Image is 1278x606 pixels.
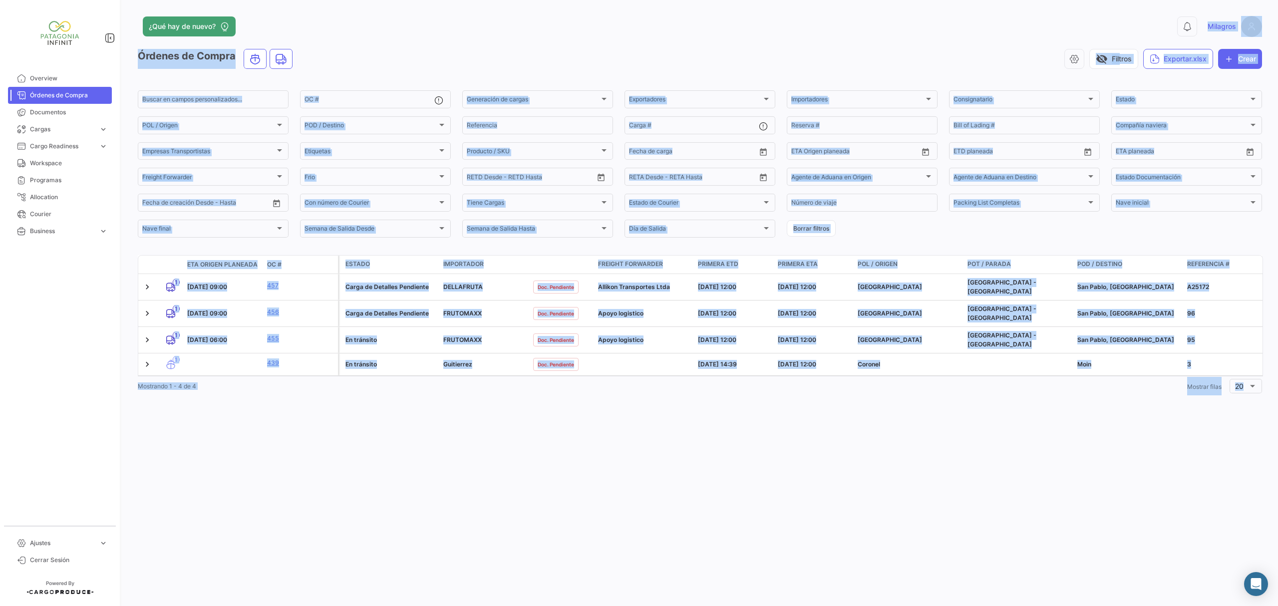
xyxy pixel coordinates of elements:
div: Coronel [858,360,959,369]
span: Cargas [30,125,95,134]
input: Desde [791,149,809,156]
a: Programas [8,172,112,189]
datatable-header-cell: Importador [439,256,529,274]
datatable-header-cell: Freight Forwarder [594,256,694,274]
span: Referencia # [1187,260,1230,269]
span: Estado [1116,97,1249,104]
div: Abrir Intercom Messenger [1244,572,1268,596]
span: Estado de Courier [629,201,762,208]
datatable-header-cell: POD / Destino [1073,256,1183,274]
span: Agente de Aduana en Destino [954,175,1086,182]
span: [DATE] 12:00 [778,283,816,291]
span: expand_more [99,125,108,134]
span: Producto / SKU [467,149,600,156]
datatable-header-cell: POL / Origen [854,256,963,274]
span: 1 [173,279,180,286]
button: ¿Qué hay de nuevo? [143,16,236,36]
span: Business [30,227,95,236]
span: ¿Qué hay de nuevo? [149,21,216,31]
span: Nave inicial [1116,201,1249,208]
button: Open calendar [756,144,771,159]
img: placeholder-user.png [1241,16,1262,37]
span: Doc. Pendiente [538,309,574,317]
datatable-header-cell: ETA Origen planeada [183,256,263,273]
a: 455 [267,334,334,343]
span: 96 [1187,309,1195,317]
span: Workspace [30,159,108,168]
div: [GEOGRAPHIC_DATA] - [GEOGRAPHIC_DATA] [967,331,1069,349]
span: Mostrando 1 - 4 de 4 [138,382,196,390]
span: Tiene Cargas [467,201,600,208]
span: Exportadores [629,97,762,104]
a: Courier [8,206,112,223]
span: Compañía naviera [1116,123,1249,130]
span: Mostrar filas [1187,383,1222,390]
span: Doc. Pendiente [538,360,574,368]
span: FRUTOMAXX [443,309,482,317]
span: Estado [345,260,370,269]
button: Open calendar [1080,144,1095,159]
span: Primera ETD [698,260,738,269]
input: Hasta [978,149,1040,156]
span: Importador [443,260,484,269]
button: Crear [1218,49,1262,69]
span: Overview [30,74,108,83]
span: visibility_off [1096,53,1108,65]
span: Semana de Salida Desde [305,227,437,234]
span: Con número de Courier [305,201,437,208]
div: [GEOGRAPHIC_DATA] [858,309,959,318]
span: 20 [1235,382,1244,390]
span: Importadores [791,97,924,104]
span: Apoyo logistico [598,336,643,343]
span: Freight Forwarder [142,175,275,182]
span: Ajustes [30,539,95,548]
span: ETA Origen planeada [187,260,258,269]
span: Guitierrez [443,360,472,368]
span: 95 [1187,336,1195,343]
span: Doc. Pendiente [538,283,574,291]
div: [GEOGRAPHIC_DATA] [858,283,959,292]
span: Milagros [1208,21,1236,31]
button: Land [270,49,292,68]
button: Open calendar [756,170,771,185]
div: En tránsito [345,360,435,369]
span: A25172 [1187,283,1209,291]
span: [DATE] 12:00 [778,309,816,317]
span: Frio [305,175,437,182]
span: expand_more [99,539,108,548]
span: [DATE] 12:00 [698,283,736,291]
span: FRUTOMAXX [443,336,482,343]
button: Open calendar [269,196,284,211]
span: POD / Destino [305,123,437,130]
span: Agente de Aduana en Origen [791,175,924,182]
button: Open calendar [1243,144,1258,159]
span: 1 [173,305,180,312]
a: 439 [267,358,334,367]
input: Desde [629,149,647,156]
button: Borrar filtros [787,220,836,237]
a: Overview [8,70,112,87]
span: Allikon Transportes Ltda [598,283,670,291]
span: expand_more [99,142,108,151]
a: 456 [267,307,334,316]
datatable-header-cell: Modo de Transporte [158,261,183,269]
button: visibility_offFiltros [1089,49,1138,69]
span: Empresas Transportistas [142,149,275,156]
div: Carga de Detalles Pendiente [345,283,435,292]
img: Patagonia+Inifinit+-+Nuevo.png [35,12,85,54]
div: Carga de Detalles Pendiente [345,309,435,318]
a: Allocation [8,189,112,206]
button: Ocean [244,49,266,68]
input: Hasta [167,201,229,208]
span: POD / Destino [1077,260,1122,269]
span: Generación de cargas [467,97,600,104]
span: Órdenes de Compra [30,91,108,100]
a: Expand/Collapse Row [142,282,152,292]
span: [DATE] 14:39 [698,360,737,368]
datatable-header-cell: Primera ETD [694,256,774,274]
span: [DATE] 09:00 [187,283,227,291]
span: Estado Documentación [1116,175,1249,182]
div: San Pablo, [GEOGRAPHIC_DATA] [1077,283,1179,292]
span: Courier [30,210,108,219]
span: Semana de Salida Hasta [467,227,600,234]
